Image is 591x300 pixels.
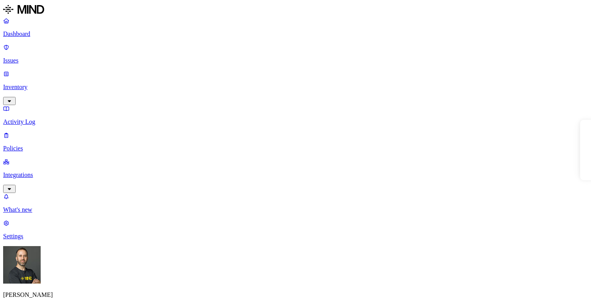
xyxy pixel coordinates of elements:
[3,193,588,213] a: What's new
[3,246,41,284] img: Tom Mayblum
[3,3,44,16] img: MIND
[3,84,588,91] p: Inventory
[3,158,588,192] a: Integrations
[3,233,588,240] p: Settings
[3,105,588,125] a: Activity Log
[3,145,588,152] p: Policies
[3,44,588,64] a: Issues
[3,70,588,104] a: Inventory
[3,206,588,213] p: What's new
[3,3,588,17] a: MIND
[3,57,588,64] p: Issues
[3,17,588,37] a: Dashboard
[3,118,588,125] p: Activity Log
[3,30,588,37] p: Dashboard
[3,132,588,152] a: Policies
[3,171,588,179] p: Integrations
[3,220,588,240] a: Settings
